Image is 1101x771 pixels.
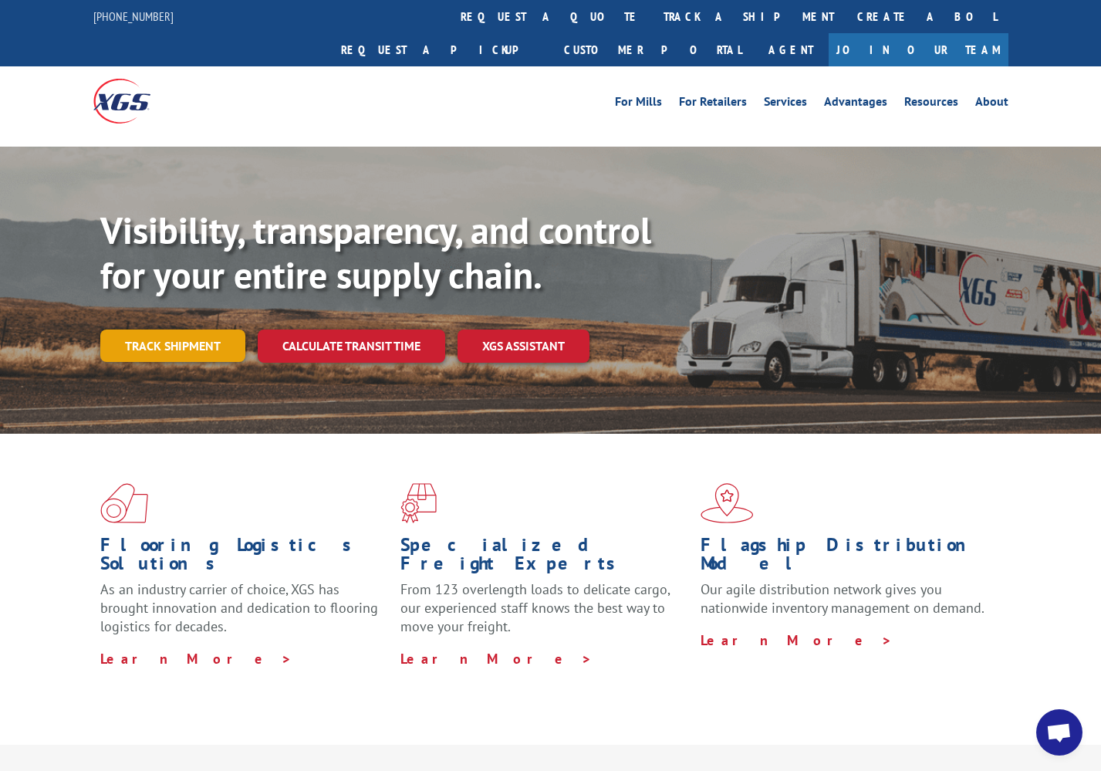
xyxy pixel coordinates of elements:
span: As an industry carrier of choice, XGS has brought innovation and dedication to flooring logistics... [100,580,378,635]
h1: Flagship Distribution Model [701,536,989,580]
span: Our agile distribution network gives you nationwide inventory management on demand. [701,580,984,617]
img: xgs-icon-total-supply-chain-intelligence-red [100,483,148,523]
a: Resources [904,96,958,113]
a: Track shipment [100,330,245,362]
a: Request a pickup [329,33,552,66]
a: For Mills [615,96,662,113]
h1: Flooring Logistics Solutions [100,536,389,580]
a: [PHONE_NUMBER] [93,8,174,24]
h1: Specialized Freight Experts [400,536,689,580]
img: xgs-icon-flagship-distribution-model-red [701,483,754,523]
a: Learn More > [100,650,292,668]
a: Advantages [824,96,887,113]
a: Join Our Team [829,33,1008,66]
a: Learn More > [400,650,593,668]
a: Learn More > [701,631,893,649]
a: Calculate transit time [258,330,445,363]
div: Open chat [1036,709,1082,756]
p: From 123 overlength loads to delicate cargo, our experienced staff knows the best way to move you... [400,580,689,649]
a: About [975,96,1008,113]
b: Visibility, transparency, and control for your entire supply chain. [100,206,651,299]
a: For Retailers [679,96,747,113]
a: Customer Portal [552,33,753,66]
a: Agent [753,33,829,66]
a: XGS ASSISTANT [458,330,589,363]
a: Services [764,96,807,113]
img: xgs-icon-focused-on-flooring-red [400,483,437,523]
